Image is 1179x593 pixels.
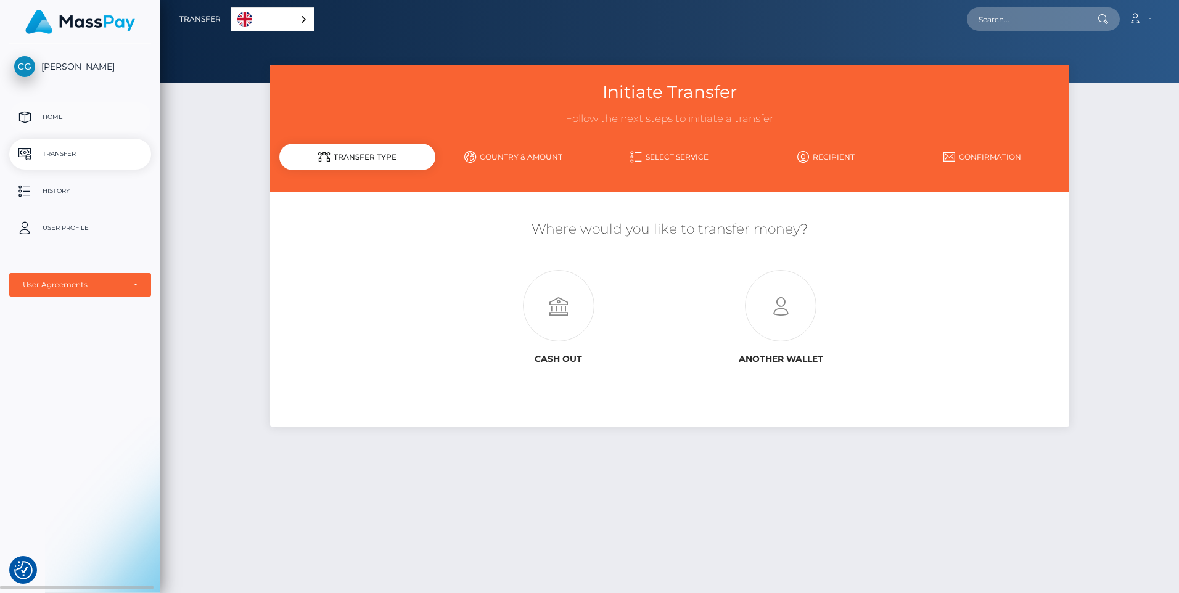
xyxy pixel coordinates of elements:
p: History [14,182,146,200]
div: Language [231,7,314,31]
a: Select Service [591,146,747,168]
h3: Initiate Transfer [279,80,1061,104]
p: Home [14,108,146,126]
a: Recipient [748,146,904,168]
p: User Profile [14,219,146,237]
a: Transfer [179,6,221,32]
h6: Cash out [457,354,660,364]
h3: Follow the next steps to initiate a transfer [279,112,1061,126]
img: Revisit consent button [14,561,33,579]
h5: Where would you like to transfer money? [279,220,1061,239]
p: Transfer [14,145,146,163]
a: Transfer [9,139,151,170]
a: English [231,8,314,31]
button: Consent Preferences [14,561,33,579]
span: [PERSON_NAME] [9,61,151,72]
a: History [9,176,151,207]
a: User Profile [9,213,151,243]
h6: Another wallet [679,354,882,364]
div: User Agreements [23,280,124,290]
div: Transfer Type [279,144,435,170]
a: Country & Amount [435,146,591,168]
aside: Language selected: English [231,7,314,31]
img: MassPay [25,10,135,34]
a: Confirmation [904,146,1060,168]
button: User Agreements [9,273,151,296]
input: Search... [967,7,1098,31]
a: Home [9,102,151,133]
